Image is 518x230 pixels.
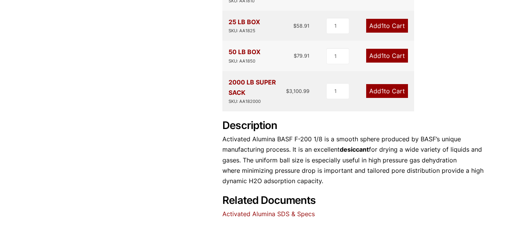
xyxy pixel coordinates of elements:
[340,146,369,153] strong: desiccant
[381,87,384,95] span: 1
[229,58,260,65] div: SKU: AA1850
[222,210,315,218] a: Activated Alumina SDS & Specs
[286,88,309,94] bdi: 3,100.99
[381,22,384,30] span: 1
[222,134,487,186] p: Activated Alumina BASF F-200 1/8 is a smooth sphere produced by BASF’s unique manufacturing proce...
[366,84,408,98] a: Add1to Cart
[294,53,309,59] bdi: 79.91
[366,49,408,63] a: Add1to Cart
[294,53,297,59] span: $
[286,88,289,94] span: $
[293,23,296,29] span: $
[366,19,408,33] a: Add1to Cart
[229,47,260,65] div: 50 LB BOX
[229,17,260,35] div: 25 LB BOX
[229,98,286,105] div: SKU: AA182000
[293,23,309,29] bdi: 58.91
[229,27,260,35] div: SKU: AA1825
[381,52,384,60] span: 1
[222,119,487,132] h2: Description
[229,77,286,105] div: 2000 LB SUPER SACK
